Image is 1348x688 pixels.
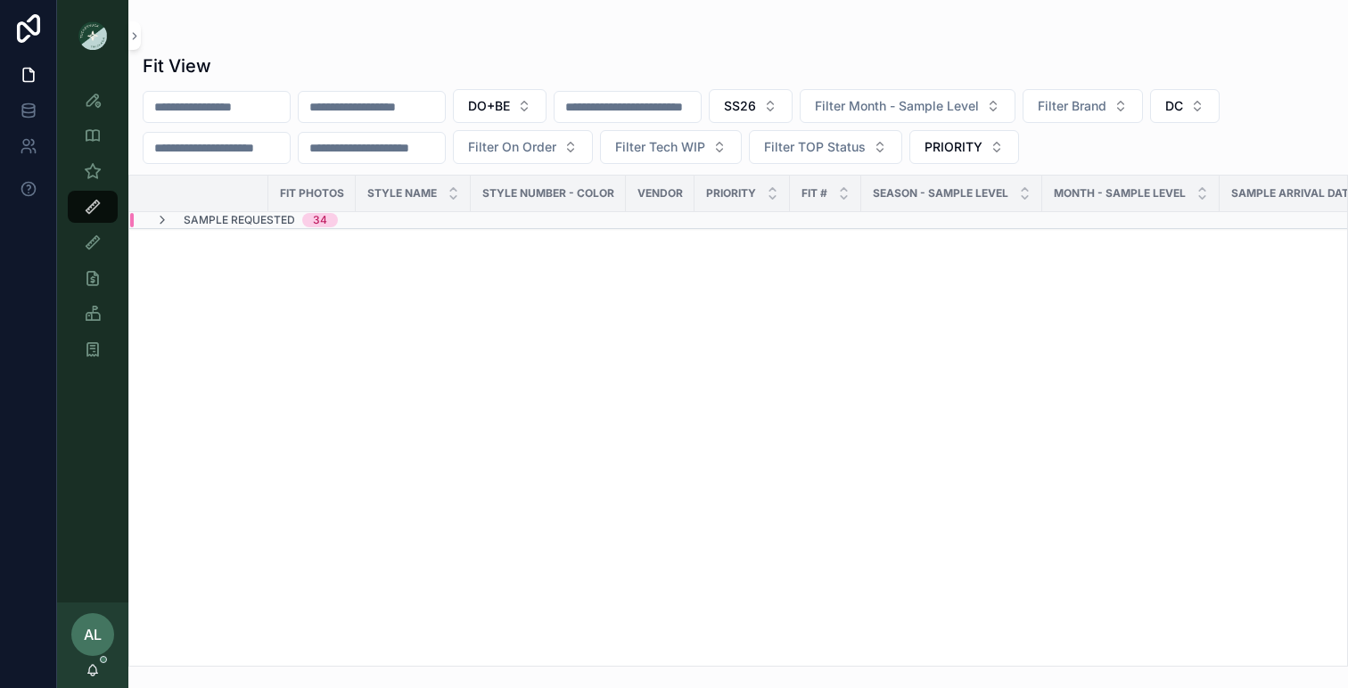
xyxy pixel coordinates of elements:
span: Vendor [637,186,683,201]
button: Select Button [909,130,1019,164]
div: 34 [313,213,327,227]
span: PRIORITY [706,186,756,201]
span: PRIORITY [925,138,982,156]
span: AL [84,624,102,645]
span: DO+BE [468,97,510,115]
h1: Fit View [143,53,211,78]
span: STYLE NAME [367,186,437,201]
button: Select Button [749,130,902,164]
span: SS26 [724,97,756,115]
div: scrollable content [57,71,128,389]
button: Select Button [1023,89,1143,123]
button: Select Button [800,89,1015,123]
span: MONTH - SAMPLE LEVEL [1054,186,1186,201]
button: Select Button [600,130,742,164]
span: Fit # [801,186,827,201]
button: Select Button [453,130,593,164]
span: DC [1165,97,1183,115]
span: Filter On Order [468,138,556,156]
img: App logo [78,21,107,50]
button: Select Button [1150,89,1220,123]
span: Filter Brand [1038,97,1106,115]
span: Style Number - Color [482,186,614,201]
span: Season - Sample Level [873,186,1008,201]
span: Filter TOP Status [764,138,866,156]
span: Filter Month - Sample Level [815,97,979,115]
span: Filter Tech WIP [615,138,705,156]
span: Sample Requested [184,213,295,227]
span: Fit Photos [280,186,344,201]
button: Select Button [453,89,547,123]
button: Select Button [709,89,793,123]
